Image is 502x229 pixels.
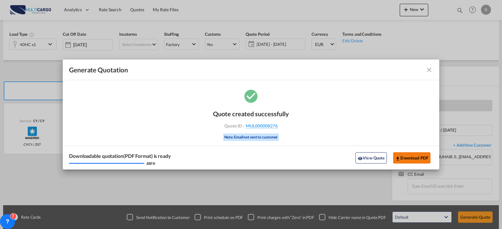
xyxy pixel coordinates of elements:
div: Quote created successfully [213,110,289,117]
md-icon: icon-download [395,156,400,161]
button: Download PDF [393,152,430,164]
div: Downloadable quotation(PDF Format) is ready [69,153,171,159]
md-icon: icon-checkbox-marked-circle [243,88,259,104]
span: MUL000008276 [246,123,278,129]
span: Generate Quotation [69,66,128,74]
md-icon: icon-close fg-AAA8AD cursor m-0 [425,66,433,74]
div: 100 % [146,161,155,166]
md-icon: icon-eye [358,156,363,161]
button: icon-eyeView Quote [355,152,387,164]
div: Quote ID : [215,123,287,129]
md-dialog: Generate Quotation Quote ... [63,60,439,170]
div: Note: Email not sent to customer [223,133,279,141]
